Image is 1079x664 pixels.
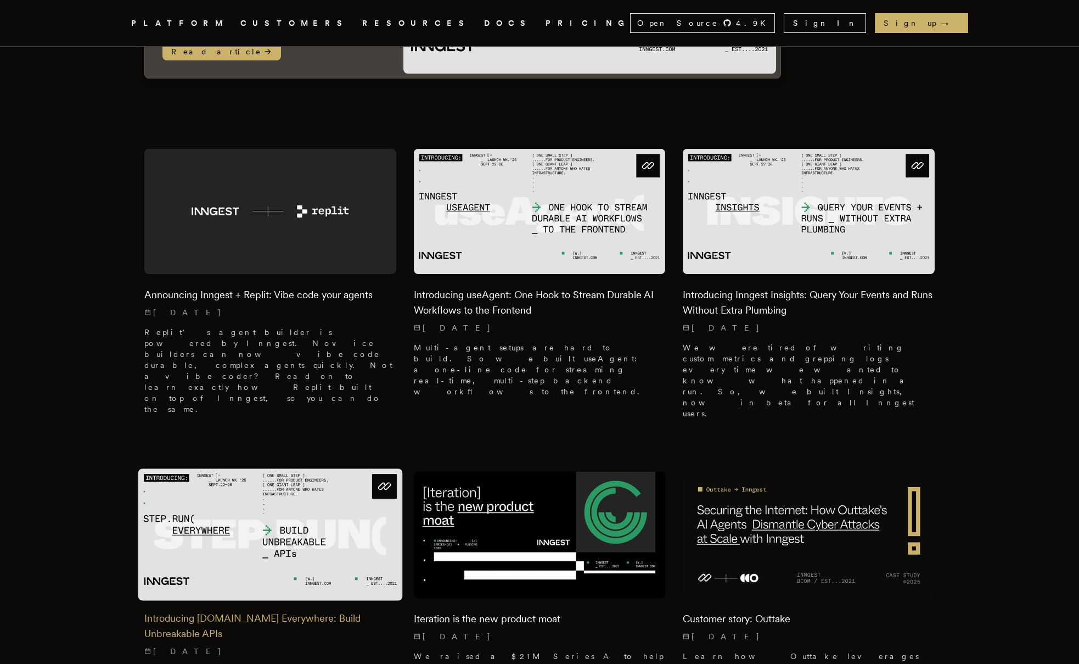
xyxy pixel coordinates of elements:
[414,472,666,598] img: Featured image for Iteration is the new product moat blog post
[683,611,935,627] h2: Customer story: Outtake
[414,631,666,642] p: [DATE]
[131,16,227,30] button: PLATFORM
[144,149,396,275] img: Featured image for Announcing Inngest + Replit: Vibe code your agents blog post
[414,287,666,318] h2: Introducing useAgent: One Hook to Stream Durable AI Workflows to the Frontend
[144,149,396,424] a: Featured image for Announcing Inngest + Replit: Vibe code your agents blog postAnnouncing Inngest...
[414,322,666,333] p: [DATE]
[414,149,666,406] a: Featured image for Introducing useAgent: One Hook to Stream Durable AI Workflows to the Frontend ...
[941,18,959,29] span: →
[637,18,718,29] span: Open Source
[683,631,935,642] p: [DATE]
[683,149,935,428] a: Featured image for Introducing Inngest Insights: Query Your Events and Runs Without Extra Plumbin...
[144,327,396,415] p: Replit’s agent builder is powered by Inngest. Novice builders can now vibe code durable, complex ...
[736,18,772,29] span: 4.9 K
[144,646,396,657] p: [DATE]
[484,16,532,30] a: DOCS
[683,342,935,419] p: We were tired of writing custom metrics and grepping logs every time we wanted to know what happe...
[784,13,866,33] a: Sign In
[414,342,666,397] p: Multi-agent setups are hard to build. So we built useAgent: a one-line code for streaming real-ti...
[240,16,349,30] a: CUSTOMERS
[683,472,935,598] img: Featured image for Customer story: Outtake blog post
[875,13,968,33] a: Sign up
[414,149,666,275] img: Featured image for Introducing useAgent: One Hook to Stream Durable AI Workflows to the Frontend ...
[138,469,403,601] img: Featured image for Introducing Step.Run Everywhere: Build Unbreakable APIs blog post
[546,16,630,30] a: PRICING
[362,16,471,30] button: RESOURCES
[683,322,935,333] p: [DATE]
[414,611,666,627] h2: Iteration is the new product moat
[144,307,396,318] p: [DATE]
[144,287,396,303] h2: Announcing Inngest + Replit: Vibe code your agents
[162,43,281,60] span: Read article
[144,611,396,641] h2: Introducing [DOMAIN_NAME] Everywhere: Build Unbreakable APIs
[683,287,935,318] h2: Introducing Inngest Insights: Query Your Events and Runs Without Extra Plumbing
[683,149,935,275] img: Featured image for Introducing Inngest Insights: Query Your Events and Runs Without Extra Plumbin...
